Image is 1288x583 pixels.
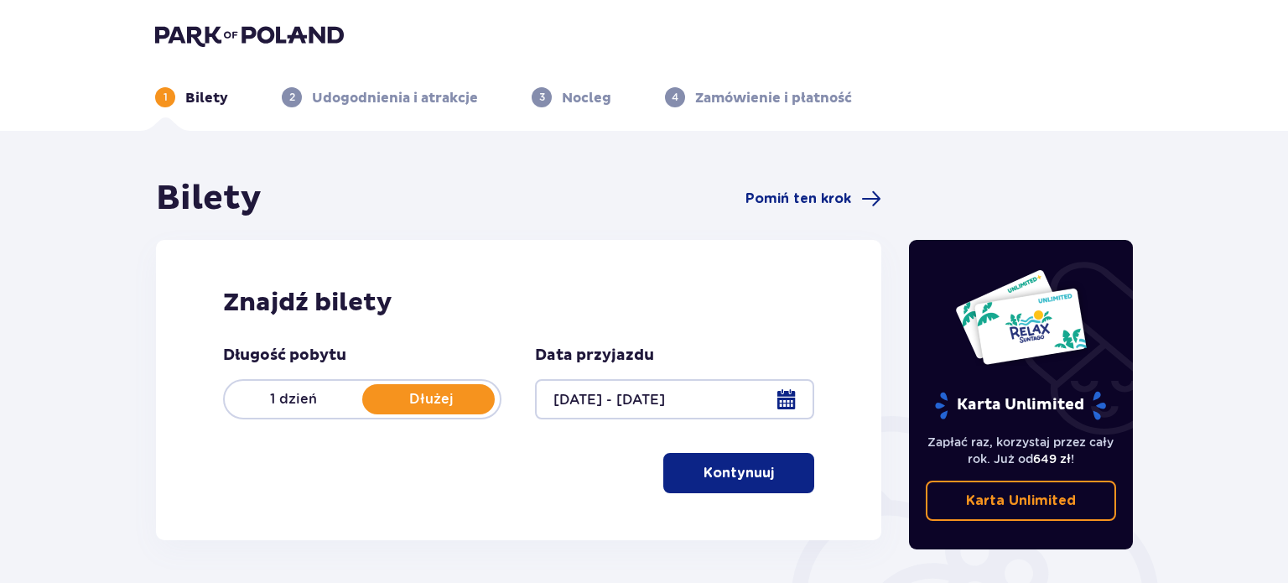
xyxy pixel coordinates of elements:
[164,90,168,105] p: 1
[672,90,678,105] p: 4
[933,391,1108,420] p: Karta Unlimited
[966,492,1076,510] p: Karta Unlimited
[663,453,814,493] button: Kontynuuj
[156,178,262,220] h1: Bilety
[223,346,346,366] p: Długość pobytu
[926,434,1117,467] p: Zapłać raz, korzystaj przez cały rok. Już od !
[362,390,500,409] p: Dłużej
[562,89,611,107] p: Nocleg
[535,346,654,366] p: Data przyjazdu
[695,89,852,107] p: Zamówienie i płatność
[225,390,362,409] p: 1 dzień
[155,87,228,107] div: 1Bilety
[1033,452,1071,466] span: 649 zł
[185,89,228,107] p: Bilety
[539,90,545,105] p: 3
[282,87,478,107] div: 2Udogodnienia i atrakcje
[223,287,814,319] h2: Znajdź bilety
[155,23,344,47] img: Park of Poland logo
[926,481,1117,521] a: Karta Unlimited
[745,190,851,208] span: Pomiń ten krok
[954,268,1088,366] img: Dwie karty całoroczne do Suntago z napisem 'UNLIMITED RELAX', na białym tle z tropikalnymi liśćmi...
[745,189,881,209] a: Pomiń ten krok
[289,90,295,105] p: 2
[312,89,478,107] p: Udogodnienia i atrakcje
[704,464,774,482] p: Kontynuuj
[532,87,611,107] div: 3Nocleg
[665,87,852,107] div: 4Zamówienie i płatność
